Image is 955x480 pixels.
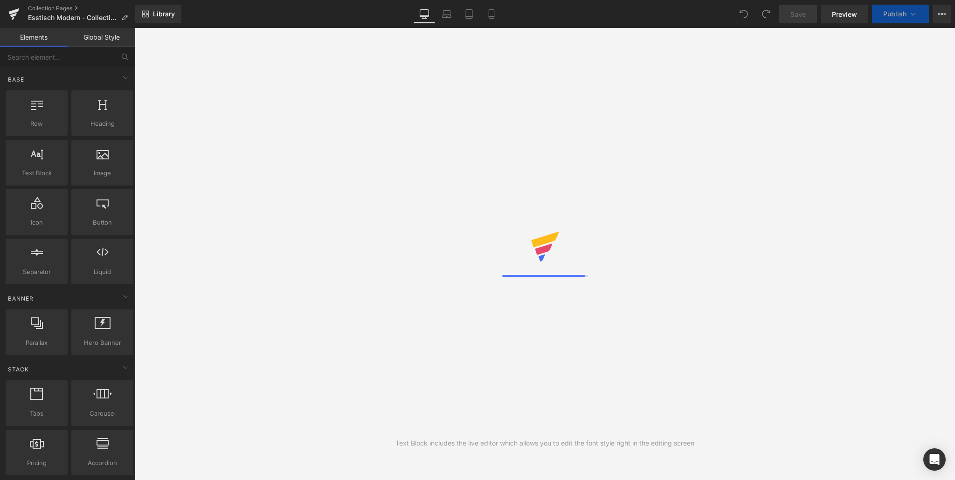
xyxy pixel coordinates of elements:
[8,458,65,468] span: Pricing
[8,338,65,348] span: Parallax
[28,14,118,21] span: Esstisch Modern - Collection
[74,338,131,348] span: Hero Banner
[28,5,135,12] a: Collection Pages
[8,267,65,277] span: Separator
[135,5,181,23] a: New Library
[872,5,929,23] button: Publish
[8,119,65,129] span: Row
[8,218,65,227] span: Icon
[480,5,503,23] a: Mobile
[74,218,131,227] span: Button
[153,10,175,18] span: Library
[734,5,753,23] button: Undo
[790,9,806,19] span: Save
[74,168,131,178] span: Image
[883,10,907,18] span: Publish
[74,458,131,468] span: Accordion
[832,9,857,19] span: Preview
[395,438,694,448] div: Text Block includes the live editor which allows you to edit the font style right in the editing ...
[7,365,30,374] span: Stack
[68,28,135,47] a: Global Style
[7,75,25,84] span: Base
[74,119,131,129] span: Heading
[74,267,131,277] span: Liquid
[923,448,946,471] div: Open Intercom Messenger
[933,5,951,23] button: More
[458,5,480,23] a: Tablet
[821,5,868,23] a: Preview
[757,5,775,23] button: Redo
[74,409,131,418] span: Carousel
[8,168,65,178] span: Text Block
[7,294,35,303] span: Banner
[436,5,458,23] a: Laptop
[413,5,436,23] a: Desktop
[8,409,65,418] span: Tabs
